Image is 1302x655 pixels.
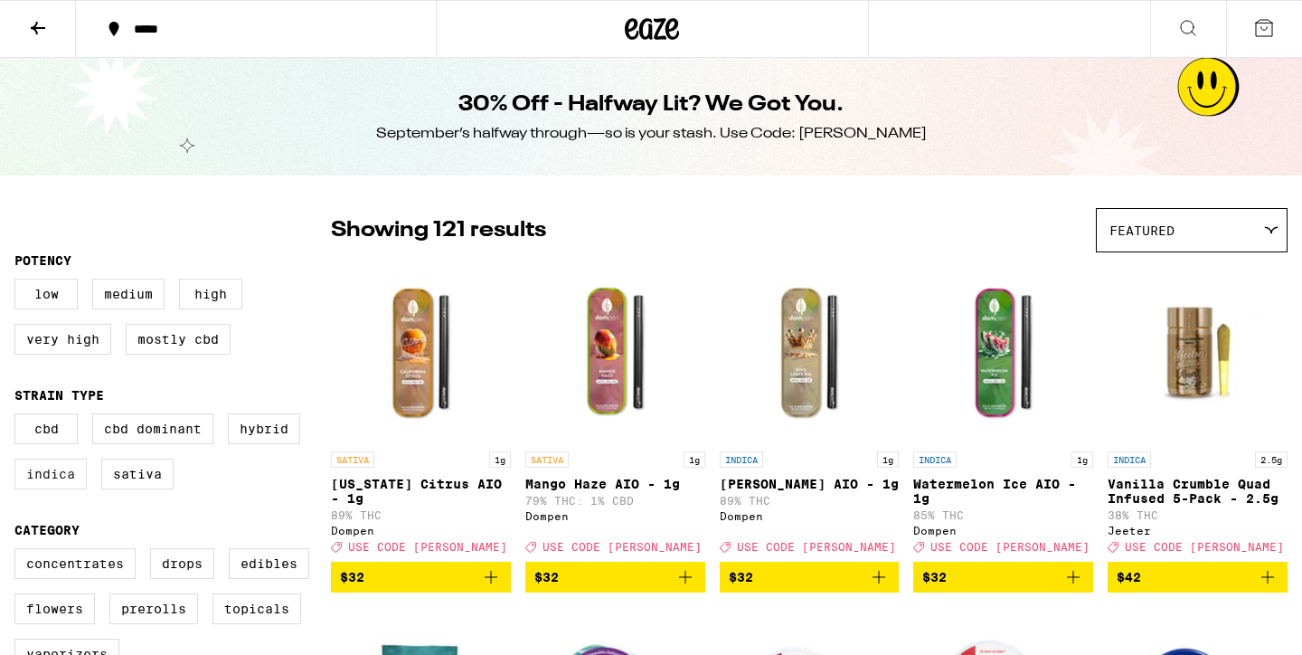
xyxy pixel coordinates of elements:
span: USE CODE [PERSON_NAME] [348,541,507,553]
label: Very High [14,324,111,355]
p: INDICA [720,451,763,468]
div: September’s halfway through—so is your stash. Use Code: [PERSON_NAME] [376,124,927,144]
p: Showing 121 results [331,215,546,246]
span: $32 [922,570,947,584]
a: Open page for California Citrus AIO - 1g from Dompen [331,261,511,562]
img: Dompen - Mango Haze AIO - 1g [525,261,705,442]
p: 1g [877,451,899,468]
button: Add to bag [720,562,900,593]
label: Mostly CBD [126,324,231,355]
label: Concentrates [14,548,136,579]
div: Dompen [331,525,511,536]
span: Featured [1109,223,1175,238]
label: CBD [14,413,78,444]
label: Prerolls [109,593,198,624]
img: Dompen - King Louis XIII AIO - 1g [720,261,900,442]
a: Open page for Mango Haze AIO - 1g from Dompen [525,261,705,562]
label: CBD Dominant [92,413,213,444]
div: Dompen [525,510,705,522]
span: $42 [1117,570,1141,584]
p: [PERSON_NAME] AIO - 1g [720,477,900,491]
p: Mango Haze AIO - 1g [525,477,705,491]
p: 1g [1071,451,1093,468]
p: [US_STATE] Citrus AIO - 1g [331,477,511,506]
p: 1g [489,451,511,468]
a: Open page for King Louis XIII AIO - 1g from Dompen [720,261,900,562]
a: Open page for Watermelon Ice AIO - 1g from Dompen [913,261,1093,562]
span: $32 [340,570,364,584]
label: Topicals [212,593,301,624]
span: $32 [534,570,559,584]
label: High [179,279,242,309]
p: 89% THC [331,509,511,521]
p: 1g [684,451,705,468]
button: Add to bag [331,562,511,593]
span: USE CODE [PERSON_NAME] [1125,541,1284,553]
p: SATIVA [525,451,569,468]
p: 79% THC: 1% CBD [525,495,705,507]
p: 2.5g [1255,451,1288,468]
legend: Potency [14,253,71,268]
p: INDICA [1108,451,1151,468]
p: Vanilla Crumble Quad Infused 5-Pack - 2.5g [1108,477,1288,506]
legend: Strain Type [14,388,104,403]
button: Add to bag [913,562,1093,593]
p: 85% THC [913,509,1093,521]
div: Jeeter [1108,525,1288,536]
label: Edibles [229,548,309,579]
img: Jeeter - Vanilla Crumble Quad Infused 5-Pack - 2.5g [1108,261,1288,442]
label: Drops [150,548,214,579]
label: Low [14,279,78,309]
label: Flowers [14,593,95,624]
p: 89% THC [720,495,900,507]
span: USE CODE [PERSON_NAME] [737,541,896,553]
legend: Category [14,523,80,537]
span: Hi. Need any help? [11,13,130,27]
div: Dompen [913,525,1093,536]
button: Add to bag [1108,562,1288,593]
img: Dompen - California Citrus AIO - 1g [331,261,511,442]
p: INDICA [913,451,957,468]
p: SATIVA [331,451,374,468]
button: Add to bag [525,562,705,593]
p: 38% THC [1108,509,1288,521]
label: Medium [92,279,165,309]
a: Open page for Vanilla Crumble Quad Infused 5-Pack - 2.5g from Jeeter [1108,261,1288,562]
span: USE CODE [PERSON_NAME] [542,541,702,553]
label: Indica [14,459,87,489]
span: USE CODE [PERSON_NAME] [930,541,1090,553]
p: Watermelon Ice AIO - 1g [913,477,1093,506]
label: Hybrid [228,413,300,444]
div: Dompen [720,510,900,522]
img: Dompen - Watermelon Ice AIO - 1g [913,261,1093,442]
h1: 30% Off - Halfway Lit? We Got You. [458,90,844,120]
span: $32 [729,570,753,584]
label: Sativa [101,459,174,489]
